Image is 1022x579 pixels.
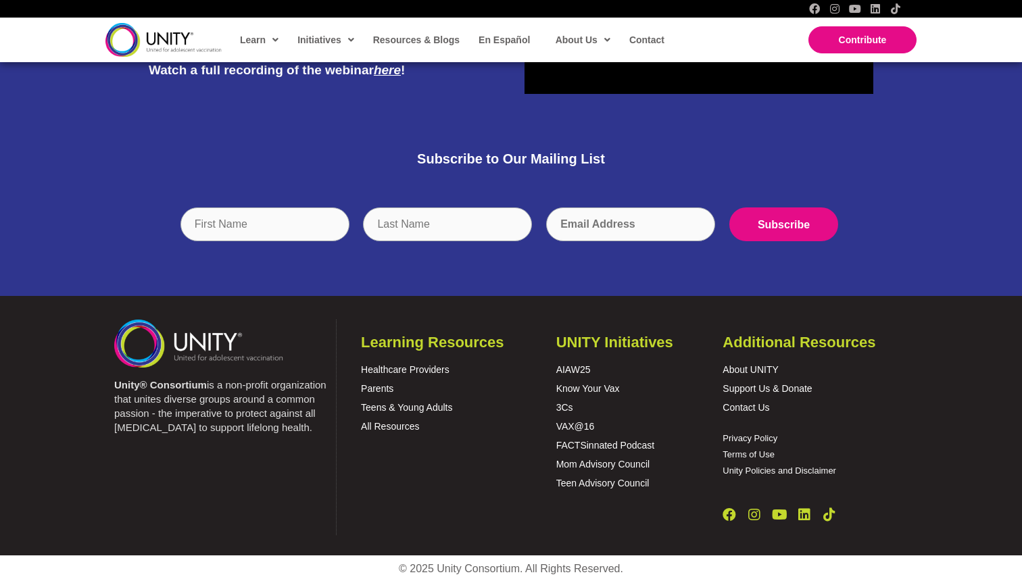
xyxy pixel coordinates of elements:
span: Additional Resources [723,334,875,351]
a: Instagram [829,3,840,14]
a: About Us [549,24,616,55]
input: Subscribe [729,207,838,241]
a: Know Your Vax [556,383,620,394]
input: Email Address [546,207,715,241]
a: YouTube [850,3,860,14]
a: Terms of Use [723,449,775,459]
strong: Unity® Consortium [114,379,207,391]
span: Contact [629,34,664,45]
a: here [374,63,401,77]
a: LinkedIn [798,508,811,522]
a: Contact Us [723,402,769,413]
span: About Us [556,30,610,50]
a: TikTok [823,508,836,522]
a: Teen Advisory Council [556,478,650,488]
a: Resources & Blogs [366,24,465,55]
span: Subscribe to Our Mailing List [417,151,605,166]
a: LinkedIn [870,3,881,14]
a: Parents [361,383,393,394]
a: Support Us & Donate [723,383,812,394]
a: Contribute [808,26,917,53]
span: UNITY Initiatives [556,334,673,351]
a: En Español [472,24,535,55]
a: Teens & Young Adults [361,402,452,413]
a: Healthcare Providers [361,364,449,375]
span: Contribute [839,34,887,45]
a: Facebook [723,508,736,522]
a: TikTok [890,3,901,14]
a: FACTSinnated Podcast [556,440,655,451]
a: Facebook [809,3,820,14]
input: First Name [180,207,349,241]
p: © 2025 Unity Consortium. All Rights Reserved. [153,559,869,579]
a: AIAW25 [556,364,591,375]
span: Resources & Blogs [373,34,460,45]
span: Learn [240,30,278,50]
span: Learning Resources [361,334,504,351]
a: Contact [623,24,670,55]
img: unity-logo [114,320,283,368]
a: 3Cs [556,402,573,413]
img: unity-logo-dark [105,23,222,56]
input: Last Name [363,207,532,241]
a: All Resources [361,421,419,432]
a: Mom Advisory Council [556,459,650,470]
a: Instagram [748,508,761,522]
span: Initiatives [297,30,354,50]
span: En Español [479,34,530,45]
a: Unity Policies and Disclaimer [723,465,836,476]
a: YouTube [773,508,786,522]
a: Privacy Policy [723,433,777,443]
p: is a non-profit organization that unites diverse groups around a common passion - the imperative ... [114,378,329,434]
strong: Watch a full recording of the webinar ! [149,63,405,77]
a: About UNITY [723,364,778,375]
a: VAX@16 [556,421,595,432]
